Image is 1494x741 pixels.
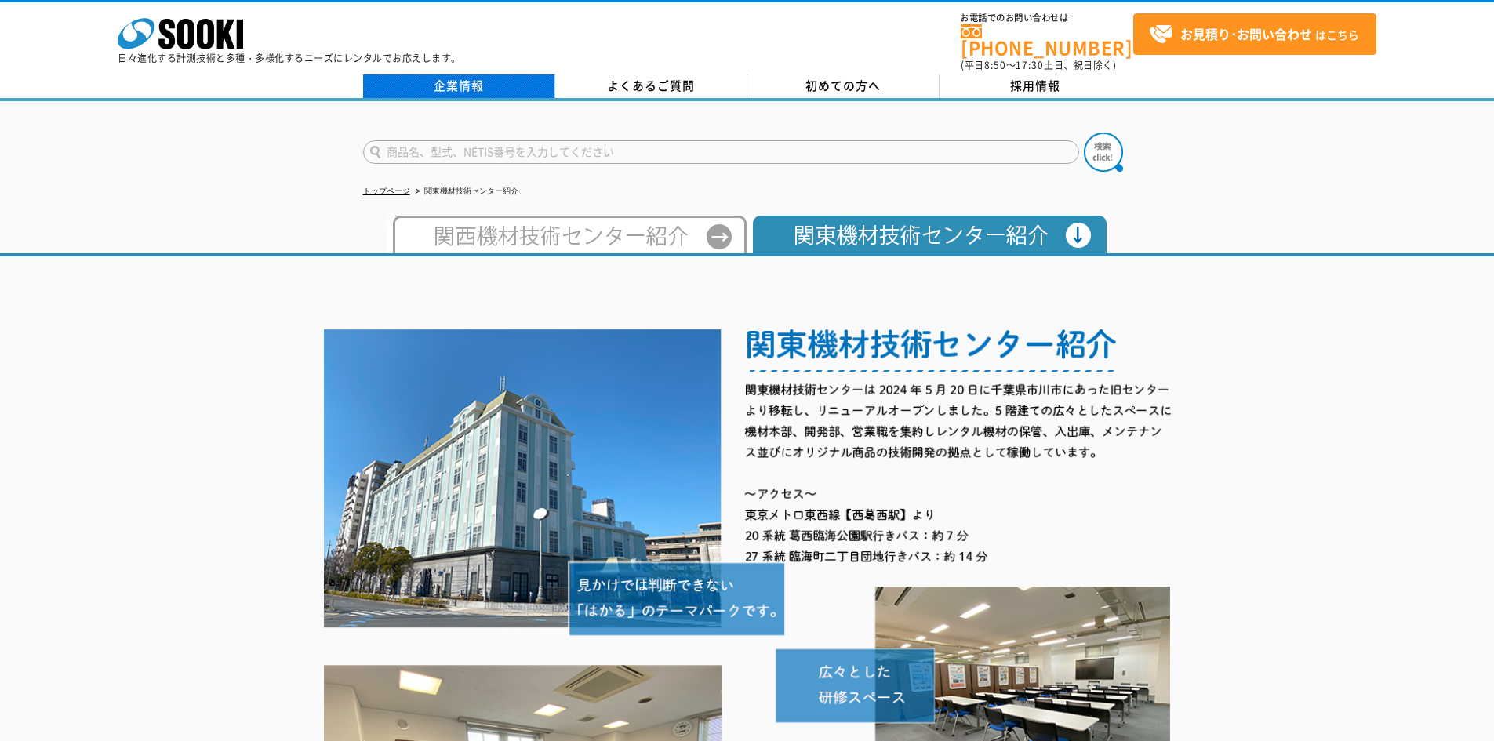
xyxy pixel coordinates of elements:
[1180,24,1312,43] strong: お見積り･お問い合わせ
[363,187,410,195] a: トップページ
[555,74,747,98] a: よくあるご質問
[747,216,1107,253] img: 関東機材技術センター紹介
[805,77,881,94] span: 初めての方へ
[387,216,747,253] img: 西日本テクニカルセンター紹介
[940,74,1132,98] a: 採用情報
[747,238,1107,250] a: 関東機材技術センター紹介
[387,238,747,250] a: 西日本テクニカルセンター紹介
[961,58,1116,72] span: (平日 ～ 土日、祝日除く)
[1149,23,1359,46] span: はこちら
[118,53,461,63] p: 日々進化する計測技術と多種・多様化するニーズにレンタルでお応えします。
[413,183,518,200] li: 関東機材技術センター紹介
[961,24,1133,56] a: [PHONE_NUMBER]
[984,58,1006,72] span: 8:50
[1084,133,1123,172] img: btn_search.png
[363,74,555,98] a: 企業情報
[1133,13,1376,55] a: お見積り･お問い合わせはこちら
[747,74,940,98] a: 初めての方へ
[1016,58,1044,72] span: 17:30
[363,140,1079,164] input: 商品名、型式、NETIS番号を入力してください
[961,13,1133,23] span: お電話でのお問い合わせは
